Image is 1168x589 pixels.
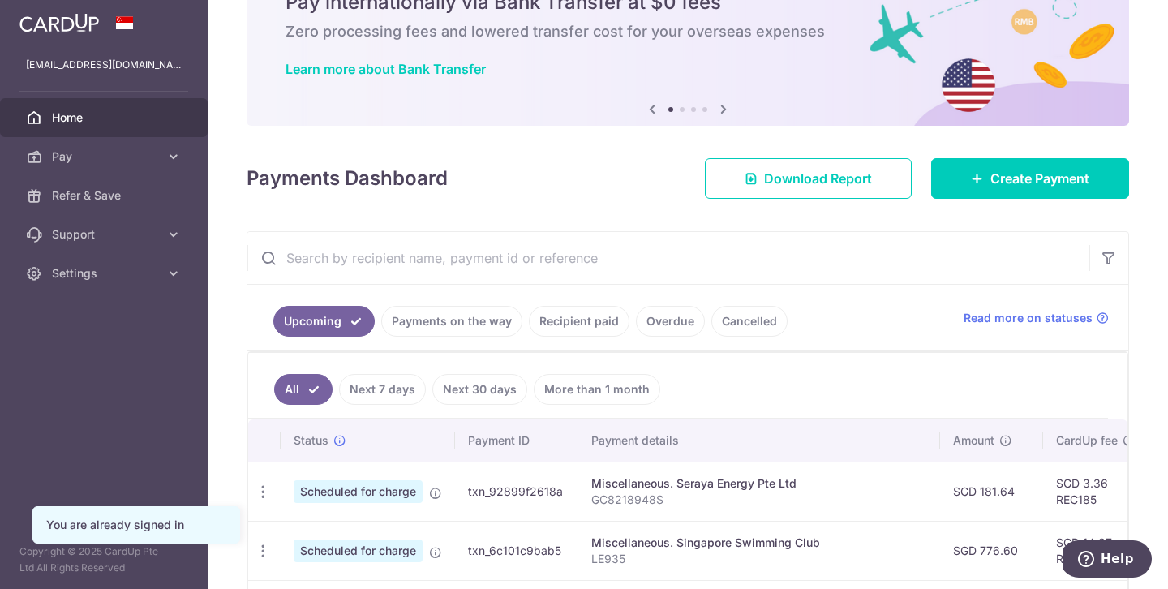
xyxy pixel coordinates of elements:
span: Scheduled for charge [294,480,423,503]
span: Settings [52,265,159,282]
td: txn_6c101c9bab5 [455,521,578,580]
h4: Payments Dashboard [247,164,448,193]
th: Payment details [578,419,940,462]
a: Read more on statuses [964,310,1109,326]
a: Next 7 days [339,374,426,405]
td: SGD 776.60 [940,521,1043,580]
td: SGD 181.64 [940,462,1043,521]
a: Cancelled [711,306,788,337]
a: Payments on the way [381,306,522,337]
h6: Zero processing fees and lowered transfer cost for your overseas expenses [286,22,1090,41]
div: Miscellaneous. Singapore Swimming Club [591,535,927,551]
p: LE935 [591,551,927,567]
div: You are already signed in [46,517,226,533]
span: Scheduled for charge [294,540,423,562]
input: Search by recipient name, payment id or reference [247,232,1089,284]
a: Overdue [636,306,705,337]
th: Payment ID [455,419,578,462]
span: Status [294,432,328,449]
td: txn_92899f2618a [455,462,578,521]
a: Learn more about Bank Transfer [286,61,486,77]
span: Read more on statuses [964,310,1093,326]
a: Next 30 days [432,374,527,405]
a: More than 1 month [534,374,660,405]
p: GC8218948S [591,492,927,508]
td: SGD 3.36 REC185 [1043,462,1149,521]
a: Recipient paid [529,306,629,337]
iframe: Opens a widget where you can find more information [1063,540,1152,581]
span: Download Report [764,169,872,188]
span: Refer & Save [52,187,159,204]
a: Create Payment [931,158,1129,199]
p: [EMAIL_ADDRESS][DOMAIN_NAME] [26,57,182,73]
a: All [274,374,333,405]
span: Create Payment [990,169,1089,188]
a: Download Report [705,158,912,199]
a: Upcoming [273,306,375,337]
span: Support [52,226,159,243]
span: Home [52,110,159,126]
span: CardUp fee [1056,432,1118,449]
span: Amount [953,432,994,449]
td: SGD 14.37 REC185 [1043,521,1149,580]
span: Pay [52,148,159,165]
img: CardUp [19,13,99,32]
div: Miscellaneous. Seraya Energy Pte Ltd [591,475,927,492]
